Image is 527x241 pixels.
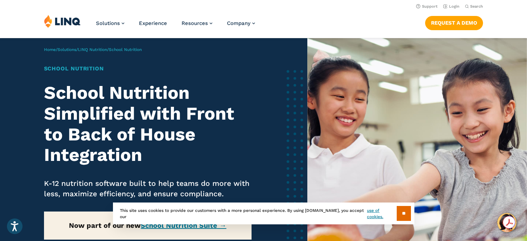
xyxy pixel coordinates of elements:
a: Resources [182,20,212,26]
a: Request a Demo [425,16,483,30]
a: Support [416,4,438,9]
span: / / / [44,47,142,52]
h1: School Nutrition [44,64,252,73]
a: LINQ Nutrition [78,47,107,52]
span: School Nutrition [109,47,142,52]
img: LINQ | K‑12 Software [44,15,81,28]
a: Login [443,4,459,9]
h2: School Nutrition Simplified with Front to Back of House Integration [44,83,252,165]
a: use of cookies. [367,207,396,220]
a: Solutions [58,47,76,52]
span: Solutions [96,20,120,26]
p: K-12 nutrition software built to help teams do more with less, maximize efficiency, and ensure co... [44,178,252,199]
button: Open Search Bar [465,4,483,9]
button: Hello, have a question? Let’s chat. [497,213,517,232]
a: Solutions [96,20,124,26]
a: Company [227,20,255,26]
nav: Primary Navigation [96,15,255,37]
span: Search [470,4,483,9]
div: This site uses cookies to provide our customers with a more personal experience. By using [DOMAIN... [113,203,414,224]
a: Experience [139,20,167,26]
a: Home [44,47,56,52]
nav: Button Navigation [425,15,483,30]
span: Resources [182,20,208,26]
span: Company [227,20,251,26]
